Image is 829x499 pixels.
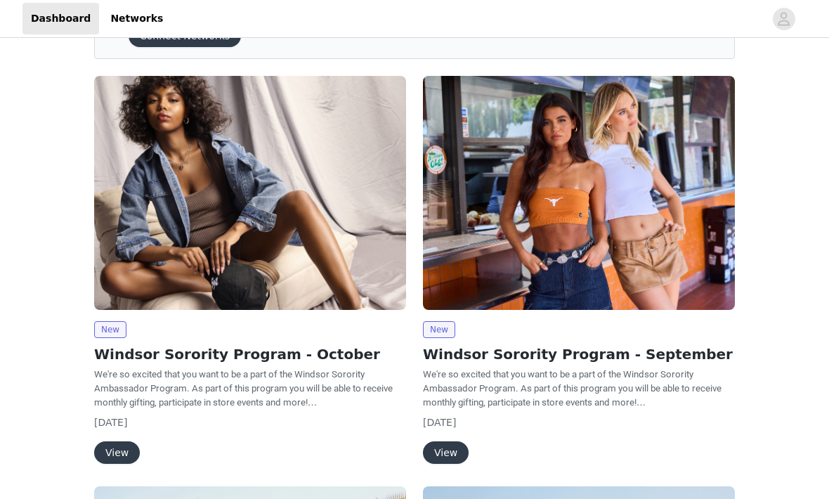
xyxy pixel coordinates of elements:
div: avatar [777,8,790,30]
span: New [94,321,126,338]
h2: Windsor Sorority Program - October [94,344,406,365]
span: We're so excited that you want to be a part of the Windsor Sorority Ambassador Program. As part o... [94,369,393,408]
button: View [423,441,469,464]
span: We're so excited that you want to be a part of the Windsor Sorority Ambassador Program. As part o... [423,369,722,408]
a: View [94,448,140,458]
img: Windsor [94,76,406,310]
button: View [94,441,140,464]
a: Networks [102,3,171,34]
span: [DATE] [423,417,456,428]
h2: Windsor Sorority Program - September [423,344,735,365]
a: View [423,448,469,458]
span: [DATE] [94,417,127,428]
a: Dashboard [22,3,99,34]
img: Windsor [423,76,735,310]
span: New [423,321,455,338]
